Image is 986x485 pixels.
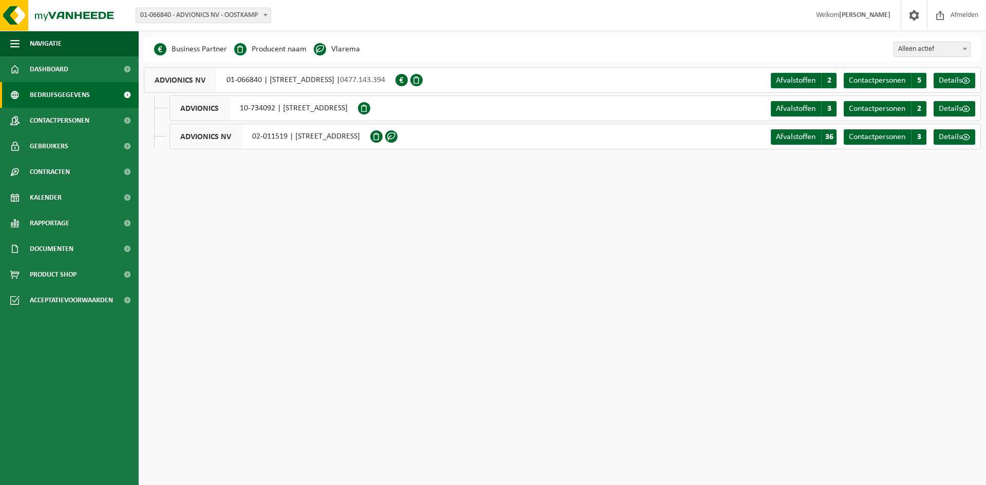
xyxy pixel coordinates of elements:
span: 3 [911,129,926,145]
span: 2 [911,101,926,117]
span: Acceptatievoorwaarden [30,287,113,313]
a: Details [934,73,975,88]
span: Contactpersonen [849,76,905,85]
strong: [PERSON_NAME] [839,11,890,19]
span: Details [939,133,962,141]
span: ADVIONICS NV [170,124,242,149]
span: Gebruikers [30,133,68,159]
span: 36 [821,129,837,145]
span: Alleen actief [894,42,970,56]
a: Details [934,101,975,117]
li: Producent naam [234,42,307,57]
span: Bedrijfsgegevens [30,82,90,108]
span: 01-066840 - ADVIONICS NV - OOSTKAMP [136,8,271,23]
span: Contactpersonen [849,105,905,113]
span: 5 [911,73,926,88]
li: Business Partner [154,42,227,57]
span: Kalender [30,185,62,210]
span: Documenten [30,236,73,262]
span: Details [939,76,962,85]
li: Vlarema [314,42,360,57]
a: Contactpersonen 5 [844,73,926,88]
span: Afvalstoffen [776,133,816,141]
a: Details [934,129,975,145]
span: Rapportage [30,210,69,236]
div: 01-066840 | [STREET_ADDRESS] | [144,67,395,93]
span: Product Shop [30,262,77,287]
span: Contactpersonen [849,133,905,141]
span: Contracten [30,159,70,185]
a: Afvalstoffen 36 [771,129,837,145]
span: Contactpersonen [30,108,89,133]
span: 3 [821,101,837,117]
a: Contactpersonen 2 [844,101,926,117]
a: Contactpersonen 3 [844,129,926,145]
span: Navigatie [30,31,62,56]
a: Afvalstoffen 2 [771,73,837,88]
span: Dashboard [30,56,68,82]
div: 10-734092 | [STREET_ADDRESS] [169,95,358,121]
span: ADVIONICS NV [144,68,216,92]
div: 02-011519 | [STREET_ADDRESS] [169,124,370,149]
a: Afvalstoffen 3 [771,101,837,117]
span: ADVIONICS [170,96,230,121]
span: 0477.143.394 [340,76,385,84]
span: Afvalstoffen [776,76,816,85]
span: Afvalstoffen [776,105,816,113]
span: 2 [821,73,837,88]
span: Details [939,105,962,113]
span: Alleen actief [894,42,971,57]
